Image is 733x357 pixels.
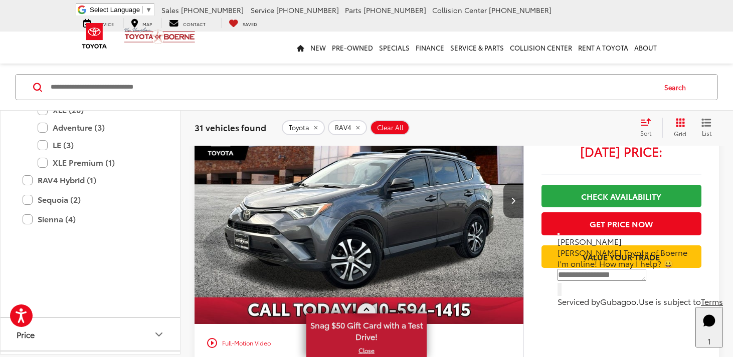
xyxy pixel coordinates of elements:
span: Snag $50 Gift Card with a Test Drive! [307,314,426,345]
a: Service & Parts: Opens in a new tab [447,32,507,64]
span: ▼ [145,6,152,14]
img: Toyota [76,20,113,52]
span: 31 vehicles found [195,121,266,133]
div: Price [153,328,165,340]
img: Vic Vaughan Toyota of Boerne [124,27,196,45]
span: List [701,129,711,137]
button: Grid View [662,118,694,138]
input: Search by Make, Model, or Keyword [50,75,655,99]
label: Sequoia (2) [23,191,158,209]
label: Adventure (3) [38,119,158,137]
span: Toyota [289,124,309,132]
a: Value Your Trade [541,245,701,268]
a: About [631,32,660,64]
span: Clear All [377,124,404,132]
button: Get Price Now [541,212,701,235]
span: [PHONE_NUMBER] [276,5,339,15]
button: Clear All [370,120,410,135]
span: [PHONE_NUMBER] [489,5,552,15]
a: Contact [161,18,213,28]
span: Sort [640,129,651,137]
button: List View [694,118,719,138]
a: Select Language​ [90,6,152,14]
a: Pre-Owned [329,32,376,64]
span: ​ [142,6,143,14]
a: Specials [376,32,413,64]
button: Select sort value [635,118,662,138]
a: New [307,32,329,64]
button: remove RAV4 [328,120,367,135]
span: [PHONE_NUMBER] [363,5,426,15]
a: Home [294,32,307,64]
label: RAV4 Hybrid (1) [23,172,158,189]
span: Service [251,5,274,15]
div: Price [17,330,35,339]
div: 2017 Toyota RAV4 LE 0 [194,77,524,324]
span: [DATE] Price: [541,146,701,156]
button: Search [655,75,700,100]
a: Finance [413,32,447,64]
a: My Saved Vehicles [221,18,265,28]
span: RAV4 [335,124,351,132]
img: 2017 Toyota RAV4 LE [194,77,524,324]
label: LE (3) [38,137,158,154]
a: Service [76,18,121,28]
button: PricePrice [1,318,181,351]
button: Next image [503,183,523,218]
label: Sienna (4) [23,211,158,228]
a: Map [123,18,159,28]
a: 2017 Toyota RAV4 LE2017 Toyota RAV4 LE2017 Toyota RAV4 LE2017 Toyota RAV4 LE [194,77,524,324]
label: XLE Premium (1) [38,154,158,172]
span: Grid [674,129,686,138]
a: Collision Center [507,32,575,64]
span: Select Language [90,6,140,14]
span: Sales [161,5,179,15]
button: remove Toyota [282,120,325,135]
span: [PHONE_NUMBER] [181,5,244,15]
a: Rent a Toyota [575,32,631,64]
span: Collision Center [432,5,487,15]
a: Check Availability [541,185,701,207]
span: Saved [243,21,257,27]
span: Parts [345,5,361,15]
